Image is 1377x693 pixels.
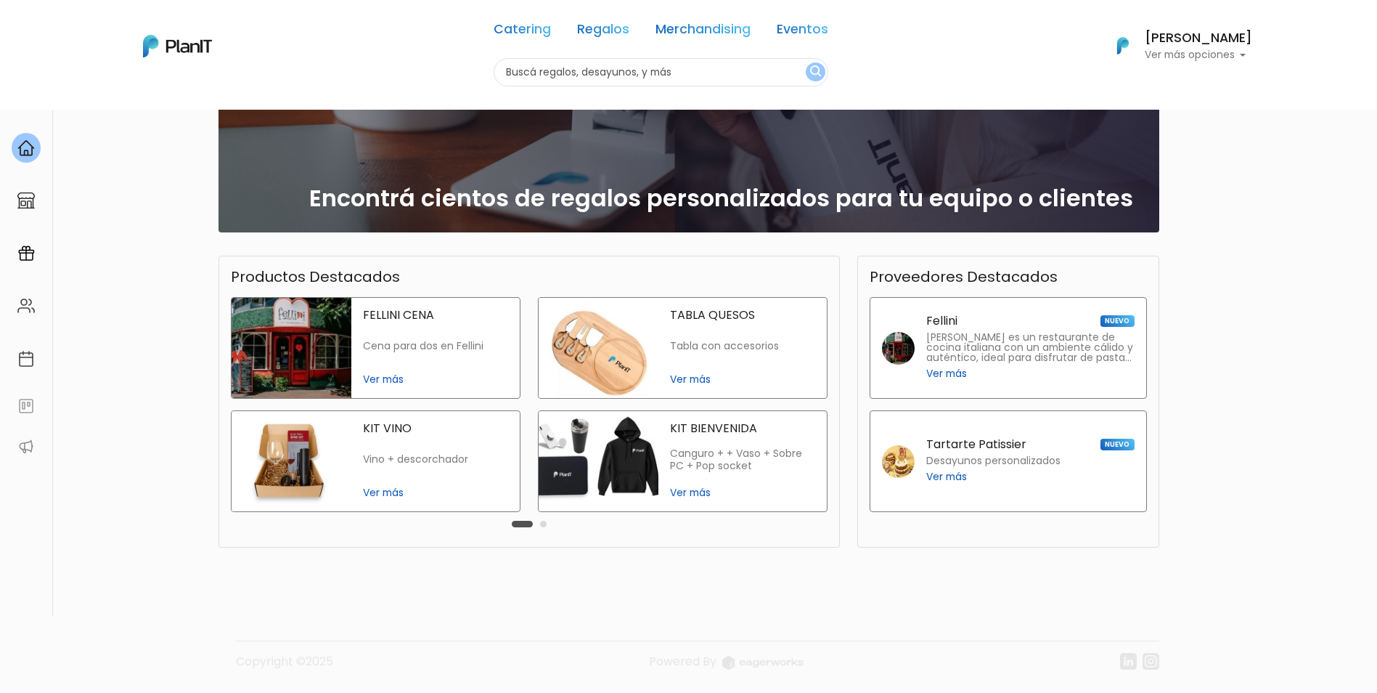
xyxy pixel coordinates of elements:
a: Catering [494,23,551,41]
span: translation missing: es.layouts.footer.powered_by [649,653,716,670]
p: Ver más opciones [1145,50,1252,60]
img: user_d58e13f531133c46cb30575f4d864daf.jpeg [131,73,160,102]
p: Desayunos personalizados [926,456,1061,466]
img: logo_eagerworks-044938b0bf012b96b195e05891a56339191180c2d98ce7df62ca656130a436fa.svg [722,656,804,670]
img: kit bienvenida [539,411,658,511]
input: Buscá regalos, desayunos, y más [494,58,828,86]
img: tartarte patissier [882,445,915,478]
p: Vino + descorchador [363,453,508,466]
p: Ya probaste PlanitGO? Vas a poder automatizarlas acciones de todo el año. Escribinos para saber más! [51,134,242,182]
img: user_04fe99587a33b9844688ac17b531be2b.png [117,87,146,116]
img: fellini [882,332,915,365]
a: kit bienvenida KIT BIENVENIDA Canguro + + Vaso + Sobre PC + Pop socket Ver más [538,410,828,512]
a: Eventos [777,23,828,41]
button: Carousel Page 2 [540,521,547,527]
div: J [38,87,256,116]
a: Powered By [649,653,804,681]
img: kit vino [232,411,351,511]
a: Fellini NUEVO [PERSON_NAME] es un restaurante de cocina italiana con un ambiente cálido y auténti... [870,297,1147,399]
p: Fellini [926,315,957,327]
h3: Productos Destacados [231,268,400,285]
span: ¡Escríbenos! [75,221,221,235]
span: Ver más [670,485,815,500]
img: search_button-432b6d5273f82d61273b3651a40e1bd1b912527efae98b1b7a1b2c0702e16a8d.svg [810,65,821,79]
img: PlanIt Logo [1107,30,1139,62]
button: Carousel Page 1 (Current Slide) [512,521,533,527]
button: PlanIt Logo [PERSON_NAME] Ver más opciones [1098,27,1252,65]
span: NUEVO [1100,439,1134,450]
img: partners-52edf745621dab592f3b2c58e3bca9d71375a7ef29c3b500c9f145b62cc070d4.svg [17,438,35,455]
a: Merchandising [655,23,751,41]
p: Cena para dos en Fellini [363,340,508,352]
img: feedback-78b5a0c8f98aac82b08bfc38622c3050aee476f2c9584af64705fc4e61158814.svg [17,397,35,415]
div: PLAN IT Ya probaste PlanitGO? Vas a poder automatizarlas acciones de todo el año. Escribinos para... [38,102,256,193]
img: fellini cena [232,298,351,398]
p: [PERSON_NAME] es un restaurante de cocina italiana con un ambiente cálido y auténtico, ideal para... [926,333,1135,363]
img: instagram-7ba2a2629254302ec2a9470e65da5de918c9f3c9a63008f8abed3140a32961bf.svg [1143,653,1159,670]
h2: Encontrá cientos de regalos personalizados para tu equipo o clientes [309,185,1133,212]
h6: [PERSON_NAME] [1145,32,1252,45]
a: kit vino KIT VINO Vino + descorchador Ver más [231,410,520,512]
p: Tabla con accesorios [670,340,815,352]
span: Ver más [363,485,508,500]
img: tabla quesos [539,298,658,398]
span: J [146,87,175,116]
h3: Proveedores Destacados [870,268,1058,285]
img: marketplace-4ceaa7011d94191e9ded77b95e3339b90024bf715f7c57f8cf31f2d8c509eaba.svg [17,192,35,209]
a: Regalos [577,23,629,41]
img: home-e721727adea9d79c4d83392d1f703f7f8bce08238fde08b1acbfd93340b81755.svg [17,139,35,157]
span: Ver más [926,469,967,485]
a: Tartarte Patissier NUEVO Desayunos personalizados Ver más [870,410,1147,512]
a: fellini cena FELLINI CENA Cena para dos en Fellini Ver más [231,297,520,399]
p: Canguro + + Vaso + Sobre PC + Pop socket [670,447,815,473]
div: Carousel Pagination [508,515,550,532]
img: linkedin-cc7d2dbb1a16aff8e18f147ffe980d30ddd5d9e01409788280e63c91fc390ff4.svg [1120,653,1137,670]
span: Ver más [926,366,967,381]
p: FELLINI CENA [363,309,508,321]
img: people-662611757002400ad9ed0e3c099ab2801c6687ba6c219adb57efc949bc21e19d.svg [17,297,35,315]
p: TABLA QUESOS [670,309,815,321]
img: campaigns-02234683943229c281be62815700db0a1741e53638e28bf9629b52c665b00959.svg [17,245,35,262]
span: Ver más [670,372,815,387]
p: Tartarte Patissier [926,439,1026,450]
span: Ver más [363,372,508,387]
a: tabla quesos TABLA QUESOS Tabla con accesorios Ver más [538,297,828,399]
p: KIT BIENVENIDA [670,423,815,434]
i: send [247,218,276,235]
p: Copyright ©2025 [236,653,333,681]
strong: PLAN IT [51,118,93,130]
span: NUEVO [1100,315,1134,327]
i: keyboard_arrow_down [225,110,247,132]
p: KIT VINO [363,423,508,434]
i: insert_emoticon [221,218,247,235]
img: PlanIt Logo [143,35,212,57]
img: calendar-87d922413cdce8b2cf7b7f5f62616a5cf9e4887200fb71536465627b3292af00.svg [17,350,35,368]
